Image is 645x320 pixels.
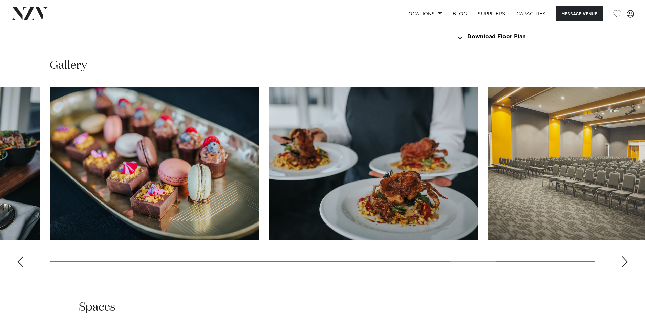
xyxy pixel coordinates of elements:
a: Locations [400,6,447,21]
a: BLOG [447,6,472,21]
swiper-slide: 24 / 30 [269,87,478,240]
button: Message Venue [556,6,603,21]
a: SUPPLIERS [472,6,511,21]
swiper-slide: 23 / 30 [50,87,259,240]
a: Download Floor Plan [456,34,566,40]
img: nzv-logo.png [11,7,48,20]
a: Capacities [511,6,551,21]
h2: Gallery [50,58,87,73]
h2: Spaces [79,300,115,315]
